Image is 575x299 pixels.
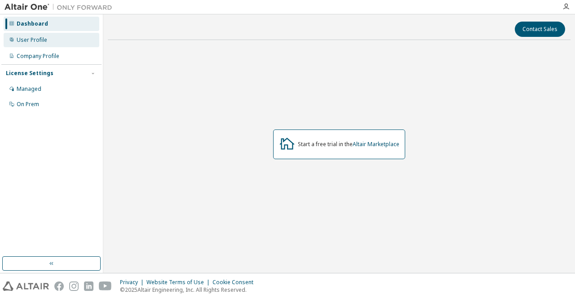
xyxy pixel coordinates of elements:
[17,20,48,27] div: Dashboard
[146,279,212,286] div: Website Terms of Use
[4,3,117,12] img: Altair One
[17,53,59,60] div: Company Profile
[120,279,146,286] div: Privacy
[99,281,112,291] img: youtube.svg
[6,70,53,77] div: License Settings
[120,286,259,294] p: © 2025 Altair Engineering, Inc. All Rights Reserved.
[212,279,259,286] div: Cookie Consent
[298,141,399,148] div: Start a free trial in the
[69,281,79,291] img: instagram.svg
[515,22,565,37] button: Contact Sales
[353,140,399,148] a: Altair Marketplace
[3,281,49,291] img: altair_logo.svg
[54,281,64,291] img: facebook.svg
[17,101,39,108] div: On Prem
[17,85,41,93] div: Managed
[84,281,93,291] img: linkedin.svg
[17,36,47,44] div: User Profile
